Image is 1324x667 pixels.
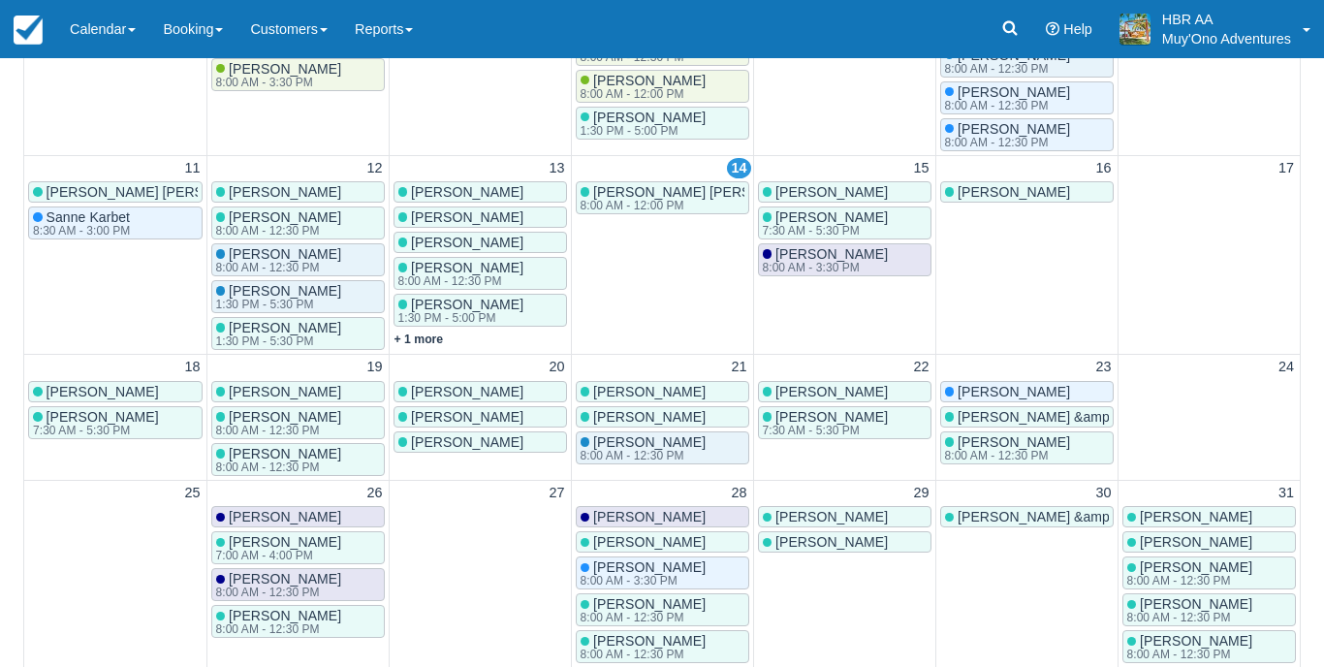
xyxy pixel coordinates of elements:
span: [PERSON_NAME] [229,246,341,262]
a: [PERSON_NAME] &amp; [PERSON_NAME] [940,406,1114,428]
a: + 1 more [394,333,444,346]
span: [PERSON_NAME] [229,61,341,77]
a: 11 [180,158,204,179]
a: [PERSON_NAME]8:00 AM - 12:00 PM [576,70,749,103]
a: [PERSON_NAME] [394,181,567,203]
a: Sanne Karbet8:30 AM - 3:00 PM [28,206,203,239]
a: [PERSON_NAME] [394,232,567,253]
a: [PERSON_NAME]8:00 AM - 12:30 PM [576,630,749,663]
span: [PERSON_NAME] [958,184,1070,200]
div: 1:30 PM - 5:00 PM [398,312,520,324]
a: [PERSON_NAME]8:00 AM - 12:30 PM [576,431,749,464]
a: [PERSON_NAME]7:30 AM - 5:30 PM [758,206,931,239]
div: 8:00 AM - 12:30 PM [216,461,338,473]
div: 8:00 AM - 12:30 PM [216,262,338,273]
a: [PERSON_NAME]8:00 AM - 12:30 PM [211,605,385,638]
span: [PERSON_NAME] [775,246,888,262]
span: [PERSON_NAME] [958,434,1070,450]
span: [PERSON_NAME] [775,209,888,225]
div: 8:00 AM - 3:30 PM [216,77,338,88]
a: [PERSON_NAME]8:00 AM - 12:30 PM [940,81,1114,114]
a: [PERSON_NAME]7:30 AM - 5:30 PM [758,406,931,439]
div: 8:00 AM - 12:30 PM [216,623,338,635]
span: [PERSON_NAME] [411,235,523,250]
i: Help [1046,22,1059,36]
span: [PERSON_NAME] &amp; [PERSON_NAME] [958,509,1230,524]
span: [PERSON_NAME] [593,384,706,399]
a: [PERSON_NAME] [576,506,749,527]
a: 14 [727,158,750,179]
span: [PERSON_NAME] [PERSON_NAME] [47,184,275,200]
a: [PERSON_NAME]8:00 AM - 12:30 PM [211,243,385,276]
span: [PERSON_NAME] [411,209,523,225]
a: 12 [363,158,386,179]
a: [PERSON_NAME] [758,531,931,553]
a: 17 [1275,158,1298,179]
a: [PERSON_NAME] [940,181,1114,203]
a: [PERSON_NAME]8:00 AM - 12:30 PM [211,443,385,476]
span: [PERSON_NAME] [593,409,706,425]
a: [PERSON_NAME]1:30 PM - 5:30 PM [211,317,385,350]
span: [PERSON_NAME] [593,633,706,649]
div: 8:00 AM - 12:30 PM [216,225,338,237]
span: [PERSON_NAME] [593,434,706,450]
span: [PERSON_NAME] [229,384,341,399]
div: 8:00 AM - 12:30 PM [945,100,1067,111]
a: [PERSON_NAME]8:00 AM - 12:30 PM [1122,556,1297,589]
a: 15 [909,158,932,179]
div: 7:30 AM - 5:30 PM [763,425,885,436]
a: [PERSON_NAME]8:00 AM - 12:30 PM [576,593,749,626]
span: [PERSON_NAME] [1140,596,1252,612]
span: [PERSON_NAME] [775,509,888,524]
a: [PERSON_NAME]8:00 AM - 3:30 PM [576,556,749,589]
a: [PERSON_NAME]7:00 AM - 4:00 PM [211,531,385,564]
div: 8:00 AM - 12:30 PM [216,425,338,436]
span: [PERSON_NAME] [PERSON_NAME] [593,184,822,200]
span: [PERSON_NAME] [958,384,1070,399]
a: [PERSON_NAME] [576,381,749,402]
a: [PERSON_NAME] [394,406,567,428]
span: [PERSON_NAME] [775,184,888,200]
a: [PERSON_NAME]8:00 AM - 12:30 PM [940,431,1114,464]
span: [PERSON_NAME] [593,509,706,524]
span: [PERSON_NAME] [47,409,159,425]
span: [PERSON_NAME] [593,596,706,612]
div: 1:30 PM - 5:30 PM [216,335,338,347]
a: 24 [1275,357,1298,378]
a: [PERSON_NAME]8:00 AM - 3:30 PM [211,58,385,91]
a: 25 [180,483,204,504]
a: 30 [1091,483,1115,504]
span: [PERSON_NAME] [958,121,1070,137]
a: [PERSON_NAME] [576,406,749,428]
span: [PERSON_NAME] [229,509,341,524]
span: [PERSON_NAME] [229,184,341,200]
div: 8:00 AM - 12:30 PM [1127,612,1249,623]
a: [PERSON_NAME]8:00 AM - 3:30 PM [758,243,931,276]
span: [PERSON_NAME] [229,283,341,299]
span: [PERSON_NAME] [229,209,341,225]
a: [PERSON_NAME] [211,506,385,527]
a: [PERSON_NAME]8:00 AM - 12:30 PM [1122,593,1297,626]
span: [PERSON_NAME] [775,409,888,425]
a: [PERSON_NAME]8:00 AM - 12:30 PM [394,257,567,290]
span: Help [1063,21,1092,37]
a: [PERSON_NAME] [394,431,567,453]
a: 21 [727,357,750,378]
a: [PERSON_NAME] [1122,531,1297,553]
span: [PERSON_NAME] [593,559,706,575]
div: 8:00 AM - 3:30 PM [581,575,703,587]
div: 8:00 AM - 12:00 PM [581,88,703,100]
span: [PERSON_NAME] [229,608,341,623]
div: 8:00 AM - 12:30 PM [1127,649,1249,660]
span: [PERSON_NAME] &amp; [PERSON_NAME] [958,409,1230,425]
a: [PERSON_NAME] [211,381,385,402]
a: 22 [909,357,932,378]
span: [PERSON_NAME] [1140,559,1252,575]
span: [PERSON_NAME] [229,409,341,425]
span: [PERSON_NAME] [1140,509,1252,524]
a: [PERSON_NAME] [576,531,749,553]
div: 8:00 AM - 12:30 PM [581,612,703,623]
a: [PERSON_NAME]8:00 AM - 12:30 PM [940,118,1114,151]
a: [PERSON_NAME]8:00 AM - 12:30 PM [940,45,1114,78]
a: [PERSON_NAME] [940,381,1114,402]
